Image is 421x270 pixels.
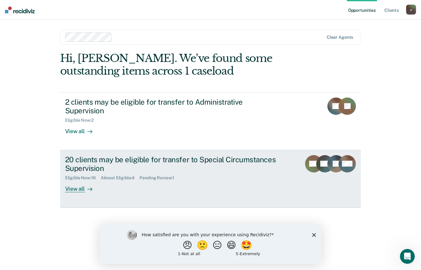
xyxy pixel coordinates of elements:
[65,155,283,173] div: 20 clients may be eligible for transfer to Special Circumstances Supervision
[60,52,301,77] div: Hi, [PERSON_NAME]. We’ve found some outstanding items across 1 caseload
[65,98,283,115] div: 2 clients may be eligible for transfer to Administrative Supervision
[65,118,99,123] div: Eligible Now : 2
[65,181,100,193] div: View all
[406,5,416,15] button: a
[65,123,100,135] div: View all
[65,175,101,181] div: Eligible Now : 16
[100,224,321,264] iframe: Survey by Kim from Recidiviz
[140,175,179,181] div: Pending Review : 1
[327,35,353,40] div: Clear agents
[60,150,361,208] a: 20 clients may be eligible for transfer to Special Circumstances SupervisionEligible Now:16Almost...
[101,175,140,181] div: Almost Eligible : 4
[5,7,35,13] img: Recidiviz
[60,92,361,150] a: 2 clients may be eligible for transfer to Administrative SupervisionEligible Now:2View all
[400,249,415,264] iframe: Intercom live chat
